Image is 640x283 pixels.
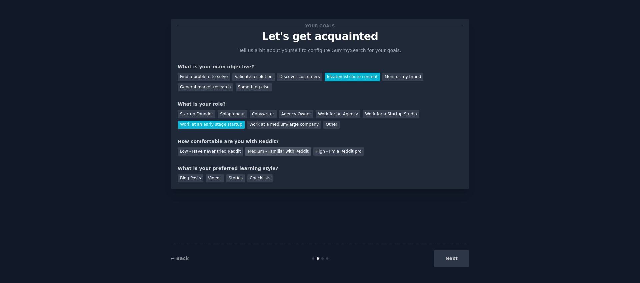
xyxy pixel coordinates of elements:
[245,147,311,156] div: Medium - Familiar with Reddit
[178,165,462,172] div: What is your preferred learning style?
[304,22,336,29] span: Your goals
[178,174,203,183] div: Blog Posts
[171,256,189,261] a: ← Back
[178,121,245,129] div: Work at an early stage startup
[178,73,230,81] div: Find a problem to solve
[178,110,215,118] div: Startup Founder
[250,110,277,118] div: Copywriter
[313,147,364,156] div: High - I'm a Reddit pro
[178,63,462,70] div: What is your main objective?
[218,110,247,118] div: Solopreneur
[323,121,340,129] div: Other
[232,73,275,81] div: Validate a solution
[178,101,462,108] div: What is your role?
[178,138,462,145] div: How comfortable are you with Reddit?
[382,73,423,81] div: Monitor my brand
[363,110,419,118] div: Work for a Startup Studio
[247,174,273,183] div: Checklists
[325,73,380,81] div: Ideate/distribute content
[236,83,272,92] div: Something else
[247,121,321,129] div: Work at a medium/large company
[277,73,322,81] div: Discover customers
[236,47,404,54] p: Tell us a bit about yourself to configure GummySearch for your goals.
[178,147,243,156] div: Low - Have never tried Reddit
[316,110,360,118] div: Work for an Agency
[279,110,313,118] div: Agency Owner
[178,83,233,92] div: General market research
[206,174,224,183] div: Videos
[178,31,462,42] p: Let's get acquainted
[226,174,245,183] div: Stories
